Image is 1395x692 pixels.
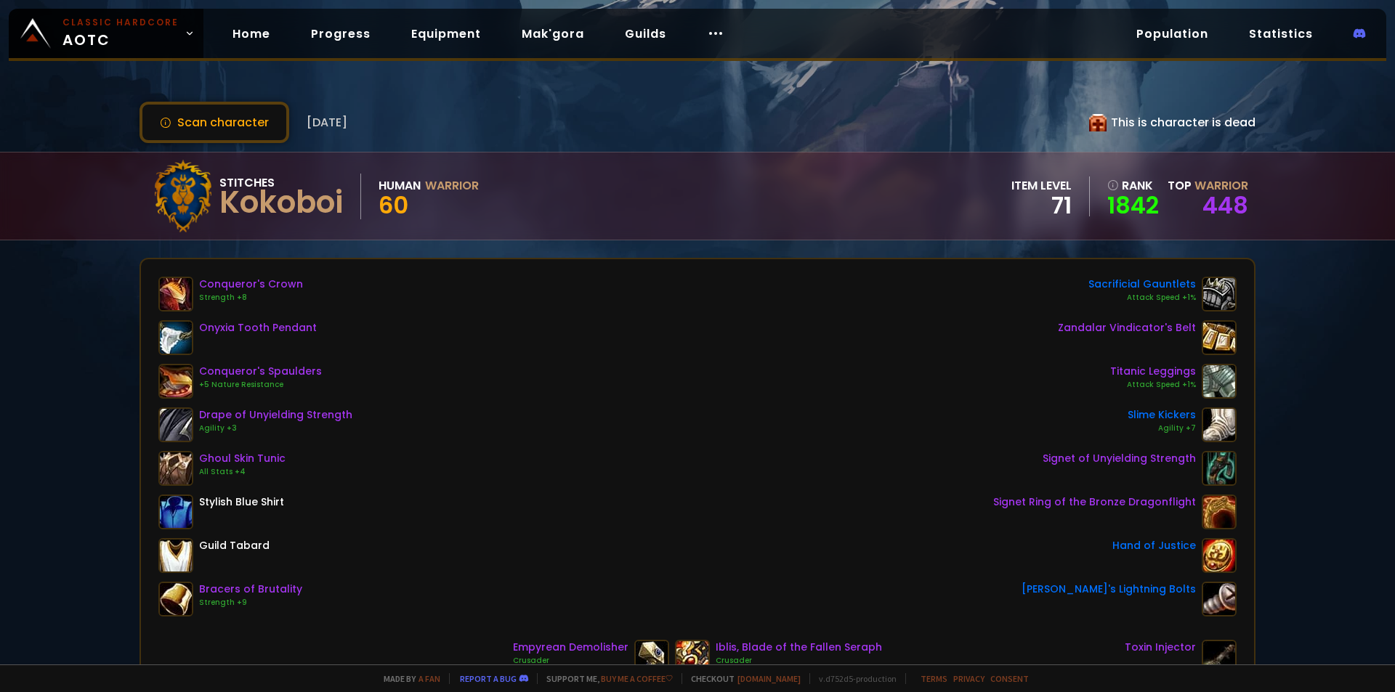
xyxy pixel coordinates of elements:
[158,494,193,529] img: item-6384
[993,494,1196,510] div: Signet Ring of the Bronze Dragonflight
[1011,176,1072,195] div: item level
[1125,640,1196,655] div: Toxin Injector
[510,19,596,49] a: Mak'gora
[537,673,673,684] span: Support me,
[199,320,317,335] div: Onyxia Tooth Pendant
[219,174,343,192] div: Stitches
[990,673,1029,684] a: Consent
[158,364,193,399] img: item-21330
[1168,176,1248,195] div: Top
[307,113,347,131] span: [DATE]
[199,423,352,434] div: Agility +3
[199,494,284,510] div: Stylish Blue Shirt
[199,597,302,608] div: Strength +9
[139,102,289,143] button: Scan character
[158,320,193,355] img: item-18404
[1202,277,1237,312] img: item-22714
[1088,292,1196,304] div: Attack Speed +1%
[1043,451,1196,466] div: Signet of Unyielding Strength
[737,673,801,684] a: [DOMAIN_NAME]
[809,673,897,684] span: v. d752d5 - production
[1089,113,1255,131] div: This is character is dead
[1110,379,1196,391] div: Attack Speed +1%
[1110,364,1196,379] div: Titanic Leggings
[62,16,179,51] span: AOTC
[1088,277,1196,292] div: Sacrificial Gauntlets
[1058,320,1196,335] div: Zandalar Vindicator's Belt
[675,640,710,675] img: item-23014
[158,277,193,312] img: item-21329
[1202,407,1237,442] img: item-21490
[379,189,408,221] span: 60
[418,673,440,684] a: a fan
[1237,19,1325,49] a: Statistics
[158,582,193,616] img: item-21457
[199,364,322,379] div: Conqueror's Spaulders
[716,655,882,667] div: Crusader
[513,655,628,667] div: Crusader
[158,538,193,573] img: item-5976
[400,19,493,49] a: Equipment
[1125,19,1220,49] a: Population
[199,451,286,466] div: Ghoul Skin Tunic
[716,640,882,655] div: Iblis, Blade of the Fallen Seraph
[953,673,984,684] a: Privacy
[601,673,673,684] a: Buy me a coffee
[199,277,303,292] div: Conqueror's Crown
[1022,582,1196,597] div: [PERSON_NAME]'s Lightning Bolts
[1202,538,1237,573] img: item-11815
[221,19,282,49] a: Home
[1112,538,1196,553] div: Hand of Justice
[1202,640,1237,675] img: item-22810
[460,673,517,684] a: Report a bug
[9,9,203,58] a: Classic HardcoreAOTC
[199,292,303,304] div: Strength +8
[1107,195,1159,216] a: 1842
[1011,195,1072,216] div: 71
[199,582,302,597] div: Bracers of Brutality
[1128,423,1196,434] div: Agility +7
[299,19,382,49] a: Progress
[375,673,440,684] span: Made by
[199,466,286,478] div: All Stats +4
[379,176,421,195] div: Human
[1202,364,1237,399] img: item-22385
[1194,177,1248,194] span: Warrior
[613,19,678,49] a: Guilds
[219,192,343,213] div: Kokoboi
[425,176,479,195] div: Warrior
[682,673,801,684] span: Checkout
[1107,176,1159,195] div: rank
[1202,189,1248,221] a: 448
[513,640,628,655] div: Empyrean Demolisher
[199,379,322,391] div: +5 Nature Resistance
[634,640,669,675] img: item-17112
[199,538,270,553] div: Guild Tabard
[1202,451,1237,486] img: item-21393
[199,407,352,423] div: Drape of Unyielding Strength
[62,16,179,29] small: Classic Hardcore
[1202,494,1237,529] img: item-21204
[158,451,193,486] img: item-23226
[158,407,193,442] img: item-21394
[1128,407,1196,423] div: Slime Kickers
[1202,582,1237,616] img: item-13515
[921,673,947,684] a: Terms
[1202,320,1237,355] img: item-19823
